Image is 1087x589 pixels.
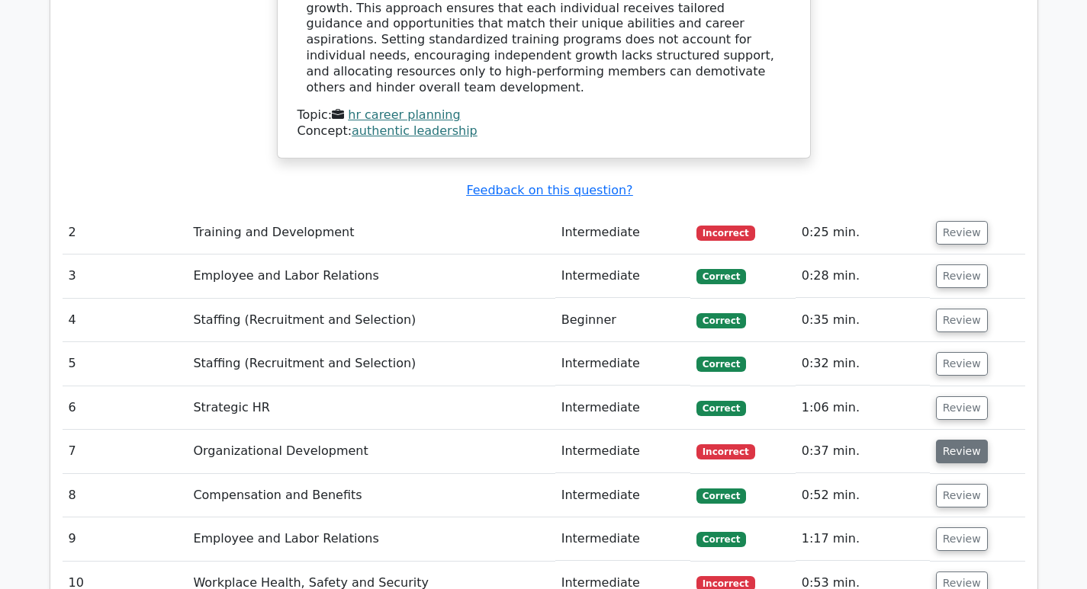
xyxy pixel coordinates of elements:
[796,299,930,342] td: 0:35 min.
[696,269,746,284] span: Correct
[63,517,188,561] td: 9
[936,264,988,288] button: Review
[187,386,555,430] td: Strategic HR
[936,352,988,376] button: Review
[63,211,188,254] td: 2
[187,299,555,342] td: Staffing (Recruitment and Selection)
[796,342,930,386] td: 0:32 min.
[696,401,746,416] span: Correct
[297,107,790,123] div: Topic:
[63,474,188,517] td: 8
[555,430,690,473] td: Intermediate
[936,309,988,332] button: Review
[555,299,690,342] td: Beginner
[555,517,690,561] td: Intermediate
[796,474,930,517] td: 0:52 min.
[297,123,790,139] div: Concept:
[63,342,188,386] td: 5
[63,299,188,342] td: 4
[796,211,930,254] td: 0:25 min.
[348,107,460,122] a: hr career planning
[936,527,988,551] button: Review
[696,444,755,459] span: Incorrect
[555,254,690,298] td: Intermediate
[466,183,632,197] a: Feedback on this question?
[555,342,690,386] td: Intermediate
[936,396,988,420] button: Review
[187,430,555,473] td: Organizational Development
[187,254,555,298] td: Employee and Labor Relations
[936,440,988,463] button: Review
[696,532,746,547] span: Correct
[555,386,690,430] td: Intermediate
[63,430,188,473] td: 7
[63,254,188,298] td: 3
[936,221,988,245] button: Review
[187,474,555,517] td: Compensation and Benefits
[555,474,690,517] td: Intermediate
[936,484,988,507] button: Review
[555,211,690,254] td: Intermediate
[696,226,755,241] span: Incorrect
[796,254,930,298] td: 0:28 min.
[796,517,930,561] td: 1:17 min.
[187,342,555,386] td: Staffing (Recruitment and Selection)
[796,430,930,473] td: 0:37 min.
[696,313,746,328] span: Correct
[696,357,746,372] span: Correct
[187,517,555,561] td: Employee and Labor Relations
[352,123,478,138] a: authentic leadership
[696,488,746,504] span: Correct
[187,211,555,254] td: Training and Development
[796,386,930,430] td: 1:06 min.
[63,386,188,430] td: 6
